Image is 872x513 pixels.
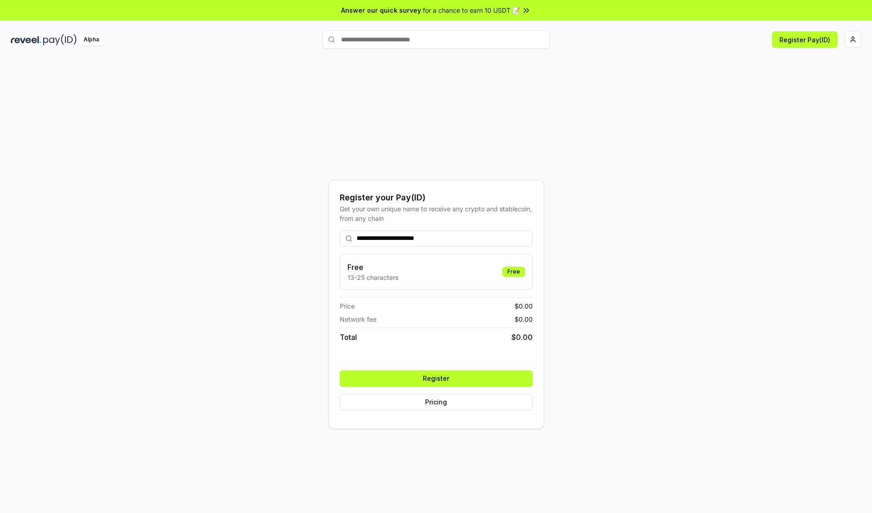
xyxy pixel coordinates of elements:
[347,262,398,273] h3: Free
[423,5,520,15] span: for a chance to earn 10 USDT 📝
[515,314,533,324] span: $ 0.00
[340,314,377,324] span: Network fee
[502,267,525,277] div: Free
[43,34,77,45] img: pay_id
[340,394,533,410] button: Pricing
[340,332,357,343] span: Total
[511,332,533,343] span: $ 0.00
[340,204,533,223] div: Get your own unique name to receive any crypto and stablecoin, from any chain
[341,5,421,15] span: Answer our quick survey
[79,34,104,45] div: Alpha
[11,34,41,45] img: reveel_dark
[347,273,398,282] p: 13-25 characters
[340,301,355,311] span: Price
[340,191,533,204] div: Register your Pay(ID)
[340,370,533,387] button: Register
[515,301,533,311] span: $ 0.00
[772,31,837,48] button: Register Pay(ID)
